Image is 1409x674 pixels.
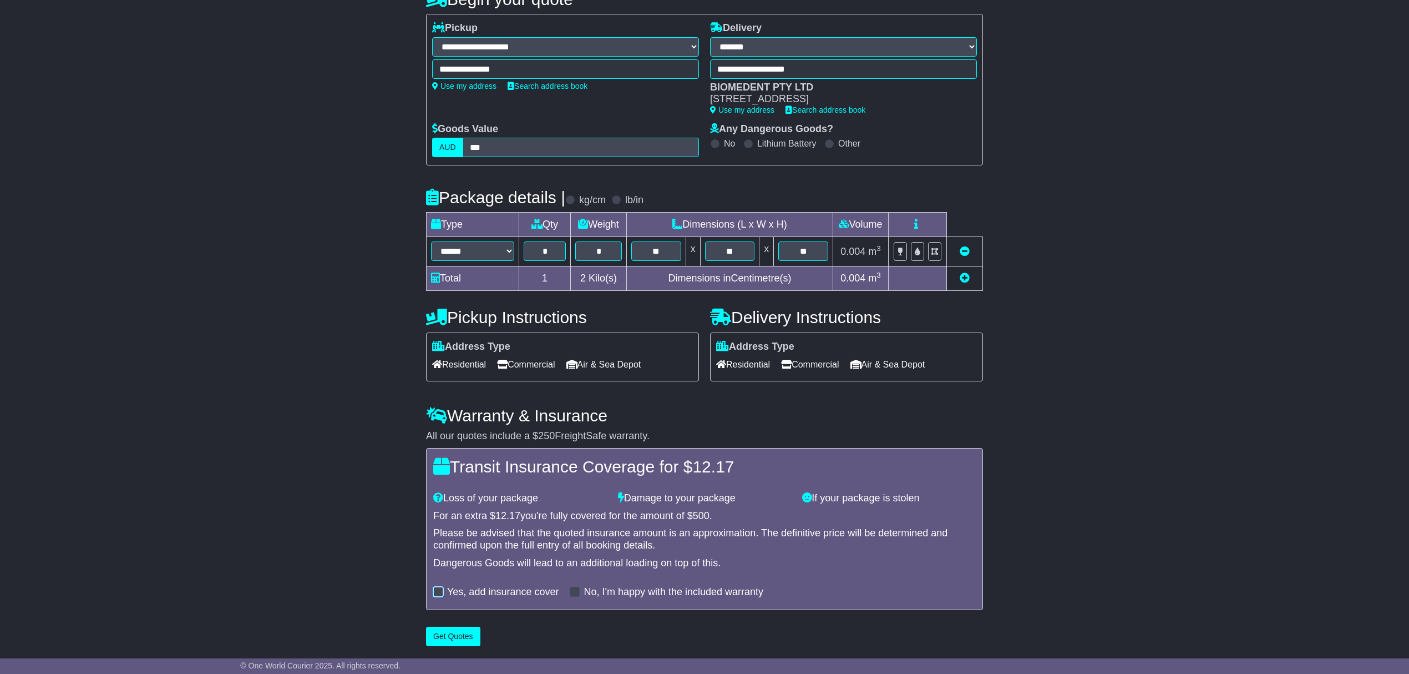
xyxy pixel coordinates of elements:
label: Goods Value [432,123,498,135]
label: No [724,138,735,149]
div: All our quotes include a $ FreightSafe warranty. [426,430,983,442]
div: BIOMEDENT PTY LTD [710,82,966,94]
label: Yes, add insurance cover [447,586,559,598]
span: Residential [716,356,770,373]
label: Pickup [432,22,478,34]
span: Air & Sea Depot [850,356,925,373]
td: 1 [519,266,571,290]
div: [STREET_ADDRESS] [710,93,966,105]
td: Qty [519,213,571,237]
div: If your package is stolen [797,492,981,505]
sup: 3 [876,271,881,279]
label: lb/in [625,194,643,207]
label: Other [838,138,860,149]
td: Weight [571,213,627,237]
td: Total [427,266,519,290]
div: For an extra $ you're fully covered for the amount of $ . [433,510,976,522]
td: Kilo(s) [571,266,627,290]
a: Remove this item [960,246,970,257]
label: Any Dangerous Goods? [710,123,833,135]
span: 12.17 [692,457,734,476]
a: Search address book [508,82,587,90]
button: Get Quotes [426,627,480,646]
td: Volume [833,213,888,237]
label: Delivery [710,22,762,34]
label: Lithium Battery [757,138,817,149]
span: 0.004 [840,246,865,257]
a: Use my address [710,105,774,114]
div: Dangerous Goods will lead to an additional loading on top of this. [433,557,976,570]
div: Damage to your package [612,492,797,505]
div: Please be advised that the quoted insurance amount is an approximation. The definitive price will... [433,527,976,551]
td: Type [427,213,519,237]
a: Use my address [432,82,496,90]
h4: Warranty & Insurance [426,406,983,425]
td: Dimensions in Centimetre(s) [626,266,833,290]
span: m [868,273,881,284]
span: 500 [693,510,709,521]
span: Air & Sea Depot [566,356,641,373]
div: Loss of your package [428,492,612,505]
label: kg/cm [579,194,606,207]
span: 12.17 [495,510,520,521]
span: Residential [432,356,486,373]
label: No, I'm happy with the included warranty [584,586,763,598]
span: 0.004 [840,273,865,284]
td: x [686,237,700,266]
span: Commercial [497,356,555,373]
sup: 3 [876,244,881,253]
span: Commercial [781,356,839,373]
h4: Transit Insurance Coverage for $ [433,457,976,476]
td: x [759,237,774,266]
a: Add new item [960,273,970,284]
label: Address Type [432,341,510,353]
h4: Package details | [426,188,565,207]
a: Search address book [785,105,865,114]
h4: Delivery Instructions [710,308,983,326]
td: Dimensions (L x W x H) [626,213,833,237]
span: 2 [580,273,586,284]
span: 250 [538,430,555,441]
label: AUD [432,138,463,157]
label: Address Type [716,341,794,353]
span: m [868,246,881,257]
h4: Pickup Instructions [426,308,699,326]
span: © One World Courier 2025. All rights reserved. [240,661,401,670]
